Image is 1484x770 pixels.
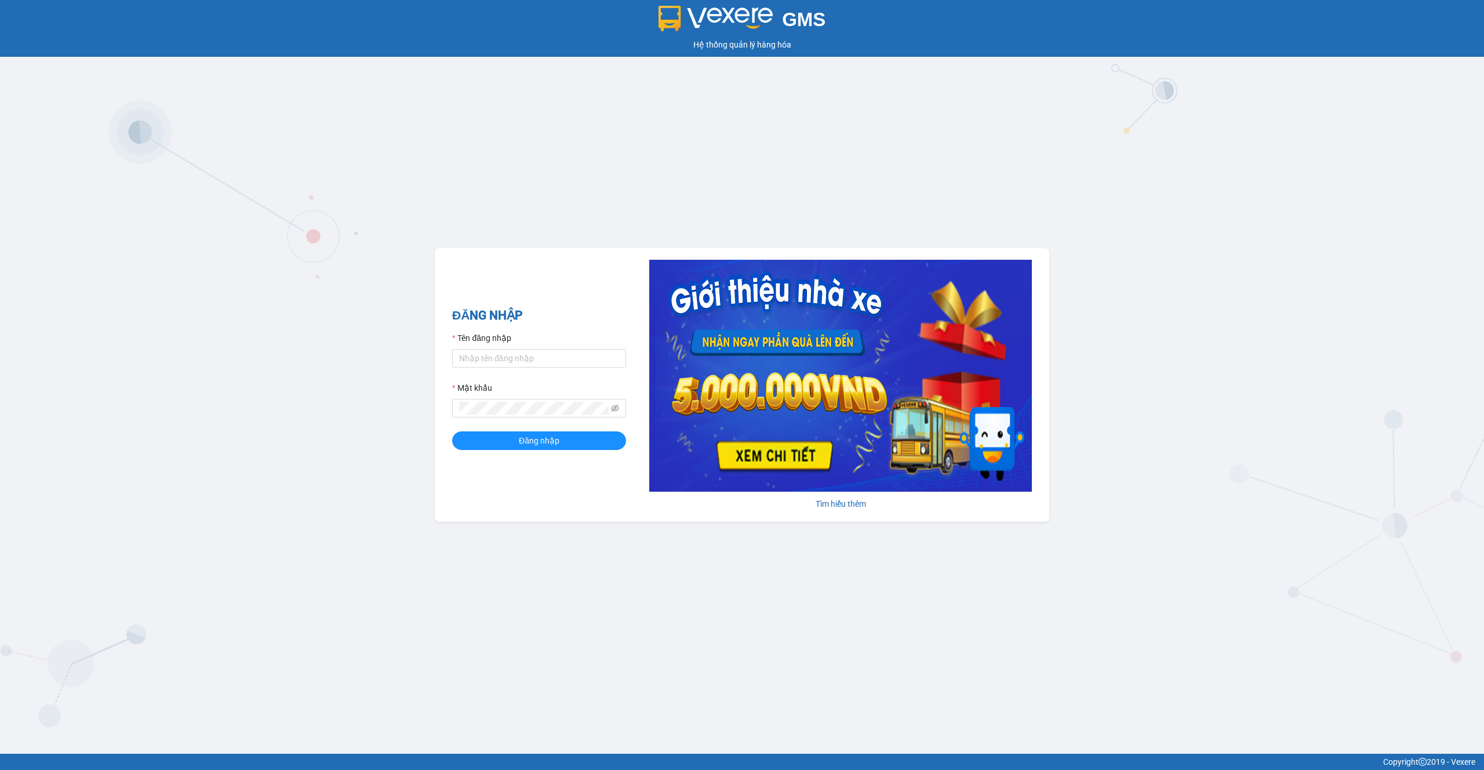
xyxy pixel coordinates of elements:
[452,332,511,344] label: Tên đăng nhập
[649,497,1032,510] div: Tìm hiểu thêm
[659,17,826,27] a: GMS
[782,9,825,30] span: GMS
[3,38,1481,51] div: Hệ thống quản lý hàng hóa
[452,306,626,325] h2: ĐĂNG NHẬP
[459,402,609,415] input: Mật khẩu
[9,756,1475,768] div: Copyright 2019 - Vexere
[649,260,1032,492] img: banner-0
[452,349,626,368] input: Tên đăng nhập
[452,431,626,450] button: Đăng nhập
[1418,758,1427,766] span: copyright
[611,404,619,412] span: eye-invisible
[452,382,492,394] label: Mật khẩu
[659,6,773,31] img: logo 2
[519,434,559,447] span: Đăng nhập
